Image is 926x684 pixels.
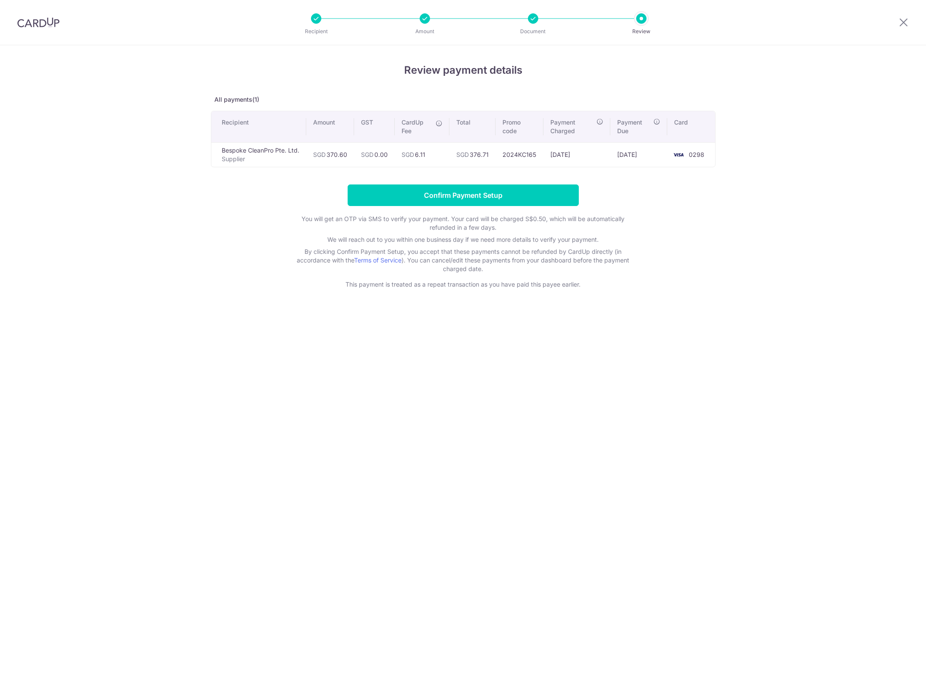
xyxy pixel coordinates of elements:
th: Card [667,111,715,142]
th: Total [449,111,496,142]
span: Payment Charged [550,118,594,135]
p: Amount [393,27,457,36]
span: SGD [402,151,414,158]
span: CardUp Fee [402,118,432,135]
iframe: Opens a widget where you can find more information [871,658,917,680]
p: This payment is treated as a repeat transaction as you have paid this payee earlier. [291,280,636,289]
span: SGD [313,151,326,158]
th: Recipient [211,111,306,142]
span: Payment Due [617,118,651,135]
span: 0298 [689,151,704,158]
th: Promo code [496,111,543,142]
p: All payments(1) [211,95,716,104]
p: You will get an OTP via SMS to verify your payment. Your card will be charged S$0.50, which will ... [291,215,636,232]
p: We will reach out to you within one business day if we need more details to verify your payment. [291,235,636,244]
p: Review [609,27,673,36]
input: Confirm Payment Setup [348,184,579,206]
td: 2024KC165 [496,142,543,167]
td: Bespoke CleanPro Pte. Ltd. [211,142,306,167]
a: Terms of Service [354,256,402,264]
span: SGD [361,151,374,158]
th: GST [354,111,395,142]
p: Recipient [284,27,348,36]
td: 376.71 [449,142,496,167]
p: Document [501,27,565,36]
td: 0.00 [354,142,395,167]
h4: Review payment details [211,62,716,78]
td: 6.11 [395,142,450,167]
p: Supplier [222,155,299,163]
p: By clicking Confirm Payment Setup, you accept that these payments cannot be refunded by CardUp di... [291,247,636,273]
th: Amount [306,111,354,142]
img: <span class="translation_missing" title="translation missing: en.account_steps.new_confirm_form.b... [670,150,687,160]
img: CardUp [17,17,60,28]
td: [DATE] [610,142,668,167]
td: [DATE] [543,142,610,167]
span: SGD [456,151,469,158]
td: 370.60 [306,142,354,167]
